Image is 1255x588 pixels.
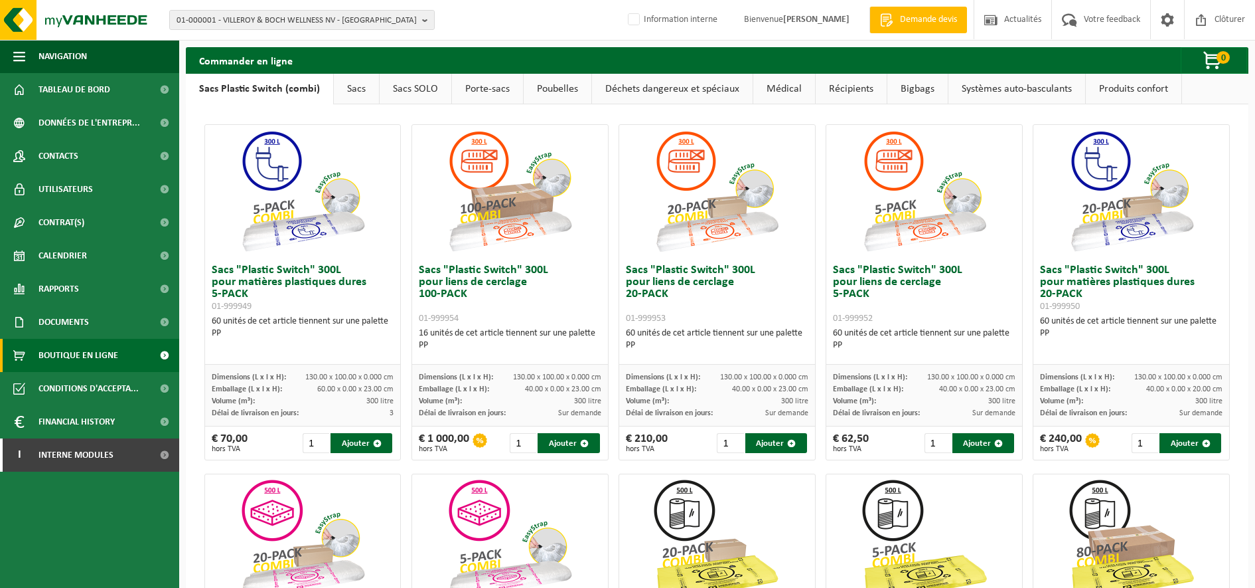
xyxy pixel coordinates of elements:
a: Médical [753,74,815,104]
img: 01-999950 [1065,125,1198,258]
span: Délai de livraison en jours: [419,409,506,417]
span: Conditions d'accepta... [38,372,139,405]
h3: Sacs "Plastic Switch" 300L pour liens de cerclage 20-PACK [626,264,808,324]
span: 01-000001 - VILLEROY & BOCH WELLNESS NV - [GEOGRAPHIC_DATA] [177,11,417,31]
a: Déchets dangereux et spéciaux [592,74,753,104]
button: Ajouter [952,433,1014,453]
span: Dimensions (L x l x H): [212,373,286,381]
span: Financial History [38,405,115,439]
span: Sur demande [972,409,1015,417]
a: Poubelles [524,74,591,104]
button: 01-000001 - VILLEROY & BOCH WELLNESS NV - [GEOGRAPHIC_DATA] [169,10,435,30]
div: € 70,00 [212,433,248,453]
span: Documents [38,306,89,339]
span: 130.00 x 100.00 x 0.000 cm [513,373,601,381]
span: hors TVA [212,445,248,453]
input: 1 [924,433,951,453]
span: I [13,439,25,472]
button: 0 [1181,47,1247,74]
span: 300 litre [1195,397,1222,405]
div: 60 unités de cet article tiennent sur une palette [626,328,808,351]
h3: Sacs "Plastic Switch" 300L pour liens de cerclage 5-PACK [833,264,1015,324]
span: Contacts [38,140,78,173]
span: Sur demande [765,409,808,417]
a: Systèmes auto-basculants [948,74,1085,104]
span: 300 litre [988,397,1015,405]
a: Sacs Plastic Switch (combi) [186,74,333,104]
h2: Commander en ligne [186,47,306,73]
span: 130.00 x 100.00 x 0.000 cm [305,373,394,381]
span: 01-999953 [626,314,666,324]
span: Emballage (L x l x H): [212,385,282,393]
div: PP [419,340,601,351]
h3: Sacs "Plastic Switch" 300L pour liens de cerclage 100-PACK [419,264,601,324]
span: Rapports [38,272,79,306]
a: Bigbags [887,74,948,104]
span: Dimensions (L x l x H): [1040,373,1114,381]
span: 3 [390,409,394,417]
span: Sur demande [1179,409,1222,417]
span: Dimensions (L x l x H): [419,373,493,381]
div: € 1 000,00 [419,433,469,453]
div: 60 unités de cet article tiennent sur une palette [833,328,1015,351]
img: 01-999949 [236,125,369,258]
span: Navigation [38,40,87,73]
span: Tableau de bord [38,73,110,106]
span: Emballage (L x l x H): [833,385,903,393]
label: Information interne [625,10,717,30]
h3: Sacs "Plastic Switch" 300L pour matières plastiques dures 20-PACK [1040,264,1222,312]
span: Emballage (L x l x H): [1040,385,1110,393]
button: Ajouter [745,433,807,453]
span: 130.00 x 100.00 x 0.000 cm [720,373,808,381]
span: 40.00 x 0.00 x 23.00 cm [939,385,1015,393]
span: 40.00 x 0.00 x 20.00 cm [1146,385,1222,393]
span: Dimensions (L x l x H): [626,373,700,381]
a: Sacs SOLO [380,74,451,104]
a: Récipients [816,74,887,104]
span: hors TVA [626,445,668,453]
div: PP [626,340,808,351]
button: Ajouter [1159,433,1221,453]
span: hors TVA [833,445,869,453]
span: 130.00 x 100.00 x 0.000 cm [1134,373,1222,381]
span: 300 litre [574,397,601,405]
span: Volume (m³): [212,397,255,405]
span: 130.00 x 100.00 x 0.000 cm [927,373,1015,381]
span: Volume (m³): [1040,397,1083,405]
input: 1 [510,433,536,453]
span: 300 litre [781,397,808,405]
a: Demande devis [869,7,967,33]
input: 1 [303,433,329,453]
a: Porte-sacs [452,74,523,104]
span: Volume (m³): [626,397,669,405]
div: € 62,50 [833,433,869,453]
span: Volume (m³): [833,397,876,405]
div: PP [212,328,394,340]
span: Délai de livraison en jours: [626,409,713,417]
img: 01-999952 [858,125,991,258]
span: 0 [1217,51,1230,64]
span: Interne modules [38,439,113,472]
span: 40.00 x 0.00 x 23.00 cm [525,385,601,393]
div: 60 unités de cet article tiennent sur une palette [1040,316,1222,340]
span: 01-999952 [833,314,873,324]
span: Calendrier [38,239,87,272]
span: hors TVA [1040,445,1082,453]
img: 01-999954 [443,125,576,258]
a: Produits confort [1086,74,1181,104]
strong: [PERSON_NAME] [783,15,849,25]
span: Emballage (L x l x H): [626,385,696,393]
span: 01-999954 [419,314,459,324]
div: € 210,00 [626,433,668,453]
span: 300 litre [366,397,394,405]
span: Délai de livraison en jours: [1040,409,1127,417]
span: Délai de livraison en jours: [833,409,920,417]
div: PP [833,340,1015,351]
span: 01-999950 [1040,302,1080,312]
span: Dimensions (L x l x H): [833,373,907,381]
span: Contrat(s) [38,206,84,239]
div: € 240,00 [1040,433,1082,453]
div: 60 unités de cet article tiennent sur une palette [212,316,394,340]
input: 1 [1132,433,1158,453]
span: 40.00 x 0.00 x 23.00 cm [732,385,808,393]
